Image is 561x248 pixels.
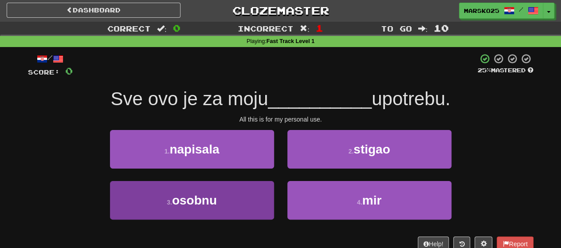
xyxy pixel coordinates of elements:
[434,23,449,33] span: 10
[478,67,491,74] span: 25 %
[65,65,73,76] span: 0
[111,88,268,109] span: Sve ovo je za moju
[268,88,372,109] span: __________
[238,24,294,33] span: Incorrect
[110,130,274,169] button: 1.napisala
[7,3,180,18] a: Dashboard
[267,38,315,44] strong: Fast Track Level 1
[110,181,274,220] button: 3.osobnu
[348,148,353,155] small: 2 .
[353,142,390,156] span: stigao
[173,23,180,33] span: 0
[362,193,382,207] span: mir
[316,23,323,33] span: 1
[194,3,368,18] a: Clozemaster
[459,3,543,19] a: marsko25 /
[357,199,362,206] small: 4 .
[464,7,499,15] span: marsko25
[372,88,450,109] span: upotrebu.
[28,53,73,64] div: /
[381,24,412,33] span: To go
[478,67,534,75] div: Mastered
[418,25,428,32] span: :
[157,25,167,32] span: :
[300,25,310,32] span: :
[519,6,523,12] span: /
[287,130,451,169] button: 2.stigao
[287,181,451,220] button: 4.mir
[169,142,219,156] span: napisala
[167,199,172,206] small: 3 .
[165,148,170,155] small: 1 .
[172,193,217,207] span: osobnu
[28,115,534,124] div: All this is for my personal use.
[28,68,60,76] span: Score:
[107,24,151,33] span: Correct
